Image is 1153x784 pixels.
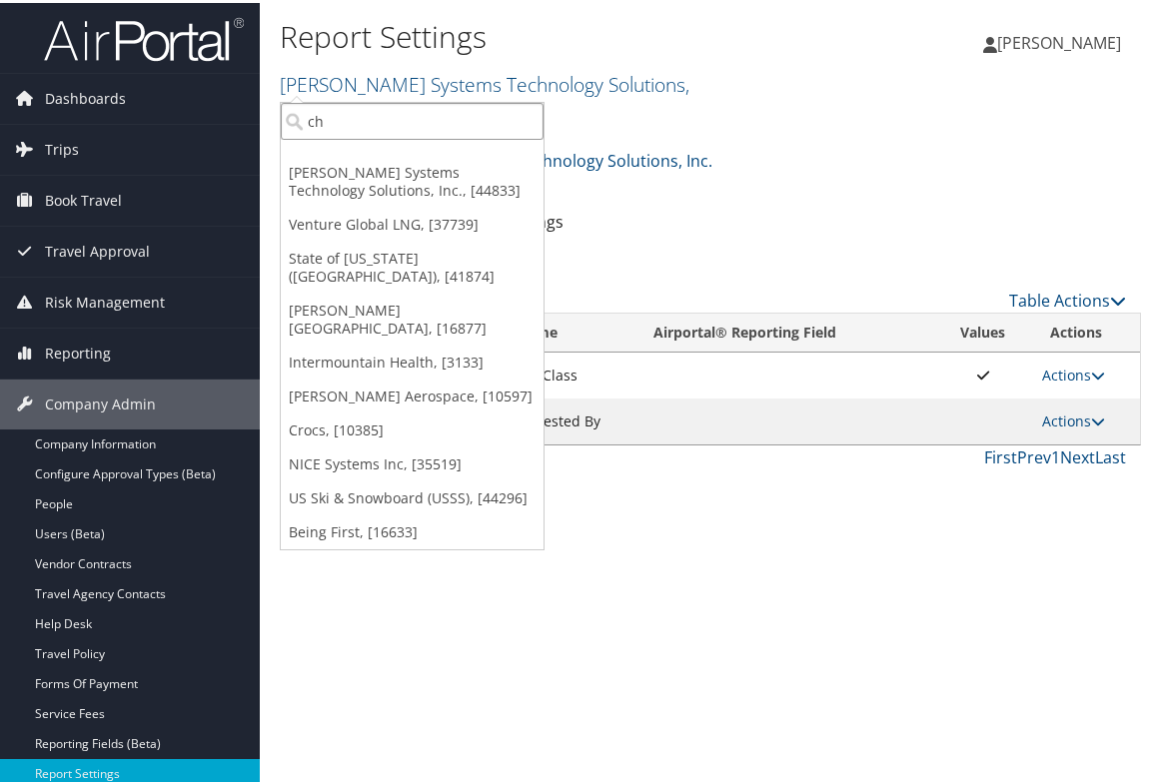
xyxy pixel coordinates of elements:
a: Being First, [16633] [281,512,544,546]
img: airportal-logo.png [44,13,244,60]
td: Rule Class [499,350,635,395]
a: Last [1095,443,1126,465]
a: US Ski & Snowboard (USSS), [44296] [281,478,544,512]
span: Dashboards [45,71,126,121]
span: Trips [45,122,79,172]
span: Risk Management [45,275,165,325]
span: Company Admin [45,377,156,426]
a: Actions [1042,408,1105,427]
a: [PERSON_NAME][GEOGRAPHIC_DATA], [16877] [281,291,544,343]
a: Intermountain Health, [3133] [281,343,544,377]
a: [PERSON_NAME] Systems Technology Solutions, Inc. [280,68,689,129]
a: NICE Systems Inc, [35519] [281,444,544,478]
a: Actions [1042,363,1105,382]
a: [PERSON_NAME] Systems Technology Solutions, Inc., [44833] [281,153,544,205]
a: Crocs, [10385] [281,410,544,444]
th: Actions [1032,311,1140,350]
td: Requested By [499,395,635,441]
th: Airportal&reg; Reporting Field [635,311,933,350]
a: Next [1060,443,1095,465]
span: Travel Approval [45,224,150,274]
a: State of [US_STATE] ([GEOGRAPHIC_DATA]), [41874] [281,239,544,291]
th: Name [499,311,635,350]
a: Venture Global LNG, [37739] [281,205,544,239]
th: Values [933,311,1032,350]
span: Book Travel [45,173,122,223]
a: 1 [1051,443,1060,465]
h1: Report Settings [280,13,854,55]
input: Search Accounts [281,100,544,137]
a: First [984,443,1017,465]
span: Reporting [45,326,111,376]
a: [PERSON_NAME] [983,10,1141,70]
a: Table Actions [1009,287,1126,309]
span: [PERSON_NAME] [997,29,1121,51]
a: Prev [1017,443,1051,465]
a: [PERSON_NAME] Aerospace, [10597] [281,377,544,410]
